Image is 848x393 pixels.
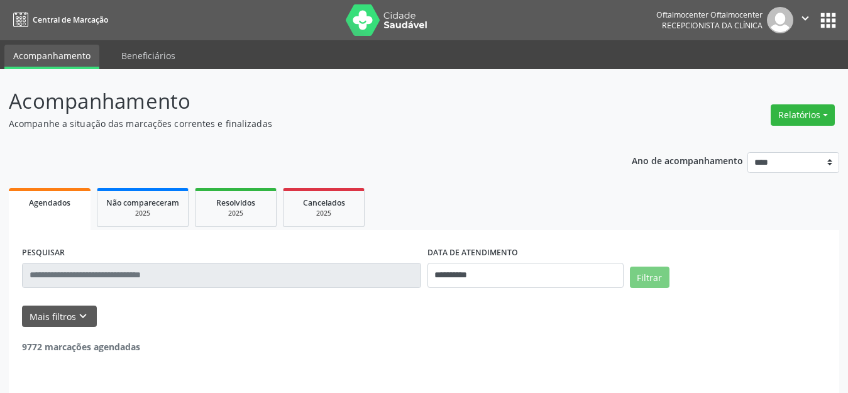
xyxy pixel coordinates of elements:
strong: 9772 marcações agendadas [22,341,140,353]
button: Filtrar [630,267,669,288]
button: Relatórios [771,104,835,126]
span: Central de Marcação [33,14,108,25]
button: Mais filtroskeyboard_arrow_down [22,306,97,328]
p: Ano de acompanhamento [632,152,743,168]
div: Oftalmocenter Oftalmocenter [656,9,763,20]
button: apps [817,9,839,31]
div: 2025 [292,209,355,218]
p: Acompanhe a situação das marcações correntes e finalizadas [9,117,590,130]
span: Agendados [29,197,70,208]
label: DATA DE ATENDIMENTO [427,243,518,263]
a: Central de Marcação [9,9,108,30]
p: Acompanhamento [9,86,590,117]
a: Acompanhamento [4,45,99,69]
span: Cancelados [303,197,345,208]
img: img [767,7,793,33]
span: Recepcionista da clínica [662,20,763,31]
button:  [793,7,817,33]
a: Beneficiários [113,45,184,67]
i: keyboard_arrow_down [76,309,90,323]
label: PESQUISAR [22,243,65,263]
i:  [798,11,812,25]
span: Não compareceram [106,197,179,208]
div: 2025 [106,209,179,218]
span: Resolvidos [216,197,255,208]
div: 2025 [204,209,267,218]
